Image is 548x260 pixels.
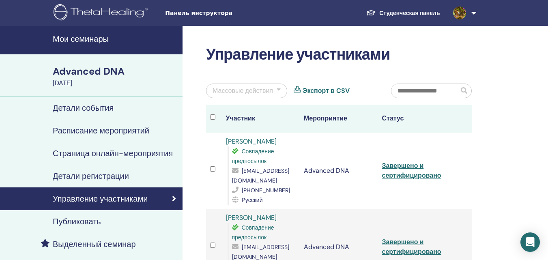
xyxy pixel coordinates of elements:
a: [PERSON_NAME] [226,213,277,222]
h4: Публиковать [53,217,101,226]
span: Панель инструктора [165,9,287,17]
span: Русский [242,196,263,204]
div: Advanced DNA [53,64,178,78]
a: Экспорт в CSV [303,86,350,96]
h4: Управление участниками [53,194,148,204]
span: [PHONE_NUMBER] [242,187,290,194]
h4: Детали регистрации [53,171,129,181]
span: Совпадение предпосылок [232,148,274,165]
a: Advanced DNA[DATE] [48,64,183,88]
h4: Детали события [53,103,114,113]
div: Open Intercom Messenger [520,232,540,252]
img: default.jpg [453,6,466,19]
div: Массовые действия [213,86,273,96]
th: Статус [378,105,456,133]
a: Студенческая панель [360,6,446,21]
h4: Страница онлайн-мероприятия [53,148,173,158]
img: logo.png [54,4,150,22]
a: Завершено и сертифицировано [382,238,441,256]
h2: Управление участниками [206,45,472,64]
h4: Мои семинары [53,34,178,44]
th: Мероприятие [300,105,378,133]
a: [PERSON_NAME] [226,137,277,146]
img: graduation-cap-white.svg [366,9,376,16]
span: [EMAIL_ADDRESS][DOMAIN_NAME] [232,167,289,184]
a: Завершено и сертифицировано [382,161,441,180]
td: Advanced DNA [300,133,378,209]
h4: Выделенный семинар [53,239,136,249]
span: Совпадение предпосылок [232,224,274,241]
div: [DATE] [53,78,178,88]
th: Участник [222,105,300,133]
h4: Расписание мероприятий [53,126,149,135]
